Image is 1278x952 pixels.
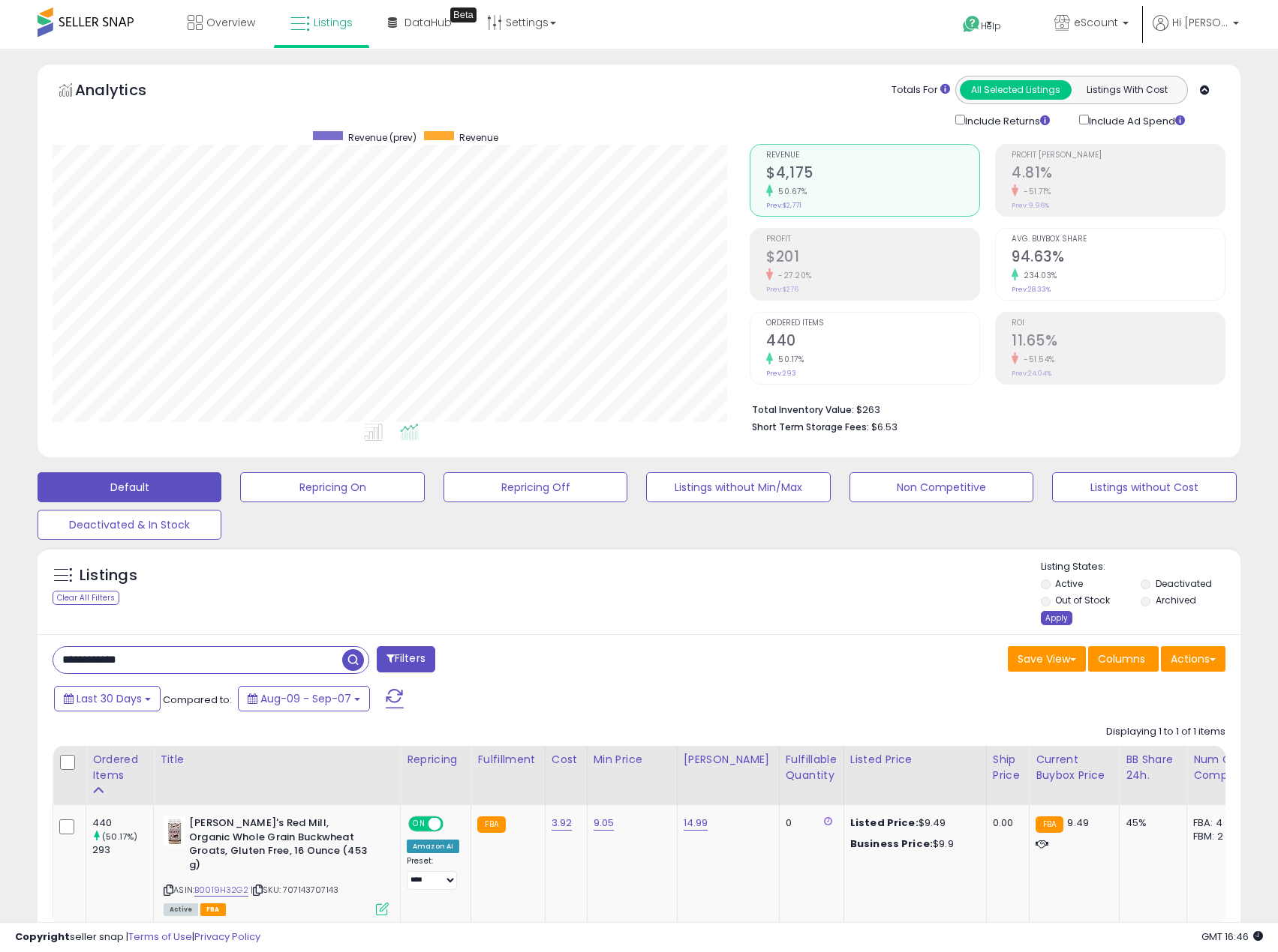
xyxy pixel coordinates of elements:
[164,816,185,846] img: 51woMhTcjTL._SL40_.jpg
[102,831,137,843] small: (50.17%)
[1012,332,1225,352] h2: 11.65%
[892,83,950,97] div: Totals For
[1012,164,1225,184] h2: 4.81%
[944,112,1068,129] div: Include Returns
[1012,369,1051,378] small: Prev: 24.04%
[407,752,465,768] div: Repricing
[552,816,573,831] a: 3.92
[1012,285,1051,294] small: Prev: 28.33%
[77,691,142,706] span: Last 30 Days
[80,565,137,586] h5: Listings
[981,19,1001,32] span: Help
[194,884,248,897] a: B0019H32G2
[240,472,424,502] button: Repricing On
[752,400,1214,418] li: $263
[1098,651,1145,666] span: Columns
[850,752,980,768] div: Listed Price
[1041,611,1072,625] div: Apply
[128,930,192,944] a: Terms of Use
[477,816,505,833] small: FBA
[773,186,807,197] small: 50.67%
[773,270,812,281] small: -27.20%
[752,421,869,433] b: Short Term Storage Fees:
[962,15,981,34] i: Get Help
[684,816,708,831] a: 14.99
[377,646,435,672] button: Filters
[1012,248,1225,268] h2: 94.63%
[75,79,176,104] h5: Analytics
[871,420,898,434] span: $6.53
[752,403,854,416] b: Total Inventory Value:
[1156,594,1196,606] label: Archived
[164,903,198,916] span: All listings currently available for purchase on Amazon
[1008,646,1086,672] button: Save View
[1041,560,1240,574] p: Listing States:
[786,816,832,830] div: 0
[164,816,389,914] div: ASIN:
[850,837,933,851] b: Business Price:
[1067,816,1089,830] span: 9.49
[850,816,975,830] div: $9.49
[1156,577,1212,590] label: Deactivated
[1036,816,1063,833] small: FBA
[260,691,351,706] span: Aug-09 - Sep-07
[552,752,581,768] div: Cost
[189,816,371,876] b: [PERSON_NAME]'s Red Mill, Organic Whole Grain Buckwheat Groats, Gluten Free, 16 Ounce (453 g)
[1074,15,1118,30] span: eScount
[850,816,919,830] b: Listed Price:
[646,472,830,502] button: Listings without Min/Max
[1088,646,1159,672] button: Columns
[38,510,221,540] button: Deactivated & In Stock
[1055,577,1083,590] label: Active
[850,837,975,851] div: $9.9
[450,7,477,22] div: Tooltip anchor
[766,285,798,294] small: Prev: $276
[407,840,459,853] div: Amazon AI
[348,131,416,144] span: Revenue (prev)
[1052,472,1236,502] button: Listings without Cost
[1055,594,1110,606] label: Out of Stock
[1126,816,1175,830] div: 45%
[163,693,232,707] span: Compared to:
[594,752,671,768] div: Min Price
[684,752,773,768] div: [PERSON_NAME]
[404,15,452,30] span: DataHub
[15,930,260,945] div: seller snap | |
[766,201,801,210] small: Prev: $2,771
[407,856,459,890] div: Preset:
[594,816,615,831] a: 9.05
[1106,725,1225,739] div: Displaying 1 to 1 of 1 items
[441,818,465,831] span: OFF
[1018,270,1057,281] small: 234.03%
[1201,930,1263,944] span: 2025-10-8 16:46 GMT
[1018,186,1051,197] small: -51.71%
[1012,151,1225,160] span: Profit [PERSON_NAME]
[766,248,979,268] h2: $201
[251,884,338,896] span: | SKU: 707143707143
[410,818,429,831] span: ON
[766,319,979,328] span: Ordered Items
[993,752,1023,783] div: Ship Price
[92,843,153,857] div: 293
[766,151,979,160] span: Revenue
[15,930,70,944] strong: Copyright
[1193,752,1248,783] div: Num of Comp.
[1012,319,1225,328] span: ROI
[1018,354,1055,365] small: -51.54%
[38,472,221,502] button: Default
[786,752,837,783] div: Fulfillable Quantity
[314,15,353,30] span: Listings
[1193,830,1243,843] div: FBM: 2
[1153,15,1239,49] a: Hi [PERSON_NAME]
[849,472,1033,502] button: Non Competitive
[206,15,255,30] span: Overview
[92,816,153,830] div: 440
[459,131,498,144] span: Revenue
[766,164,979,184] h2: $4,175
[238,686,370,711] button: Aug-09 - Sep-07
[54,686,161,711] button: Last 30 Days
[960,80,1072,100] button: All Selected Listings
[993,816,1018,830] div: 0.00
[200,903,226,916] span: FBA
[477,752,538,768] div: Fulfillment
